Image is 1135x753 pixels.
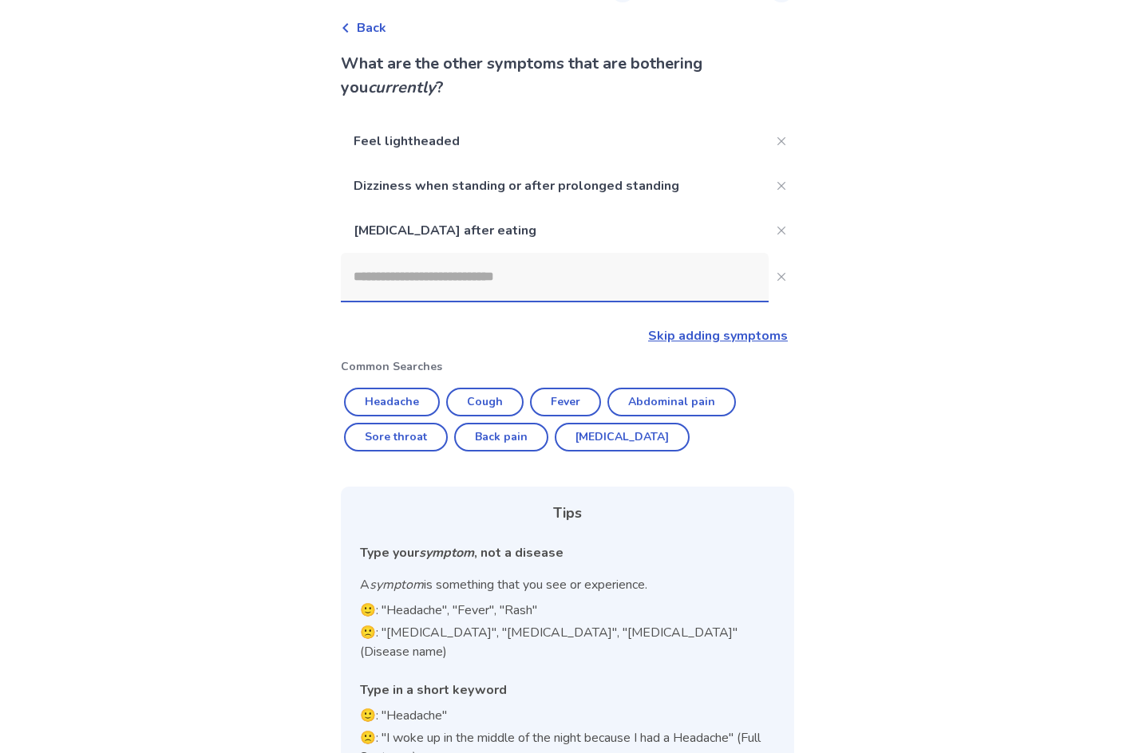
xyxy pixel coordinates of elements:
button: Back pain [454,423,548,451]
button: Close [769,128,794,154]
p: [MEDICAL_DATA] after eating [341,208,769,253]
p: Dizziness when standing or after prolonged standing [341,164,769,208]
input: Close [341,253,769,301]
button: Close [769,218,794,243]
button: Fever [530,388,601,416]
button: Abdominal pain [607,388,736,416]
button: Headache [344,388,440,416]
i: symptom [370,576,424,593]
span: Back [357,18,386,37]
button: Sore throat [344,423,448,451]
i: currently [368,77,436,98]
p: What are the other symptoms that are bothering you ? [341,52,794,100]
p: Feel lightheaded [341,119,769,164]
div: Type in a short keyword [360,680,775,700]
button: Close [769,264,794,290]
a: Skip adding symptoms [648,327,788,345]
p: 🙂: "Headache", "Fever", "Rash" [360,601,775,620]
i: symptom [419,544,474,562]
button: Close [769,173,794,199]
p: Common Searches [341,358,794,375]
button: [MEDICAL_DATA] [555,423,690,451]
div: Tips [360,503,775,524]
p: 🙂: "Headache" [360,706,775,725]
p: 🙁: "[MEDICAL_DATA]", "[MEDICAL_DATA]", "[MEDICAL_DATA]" (Disease name) [360,623,775,661]
button: Cough [446,388,524,416]
div: Type your , not a disease [360,543,775,562]
p: A is something that you see or experience. [360,575,775,594]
